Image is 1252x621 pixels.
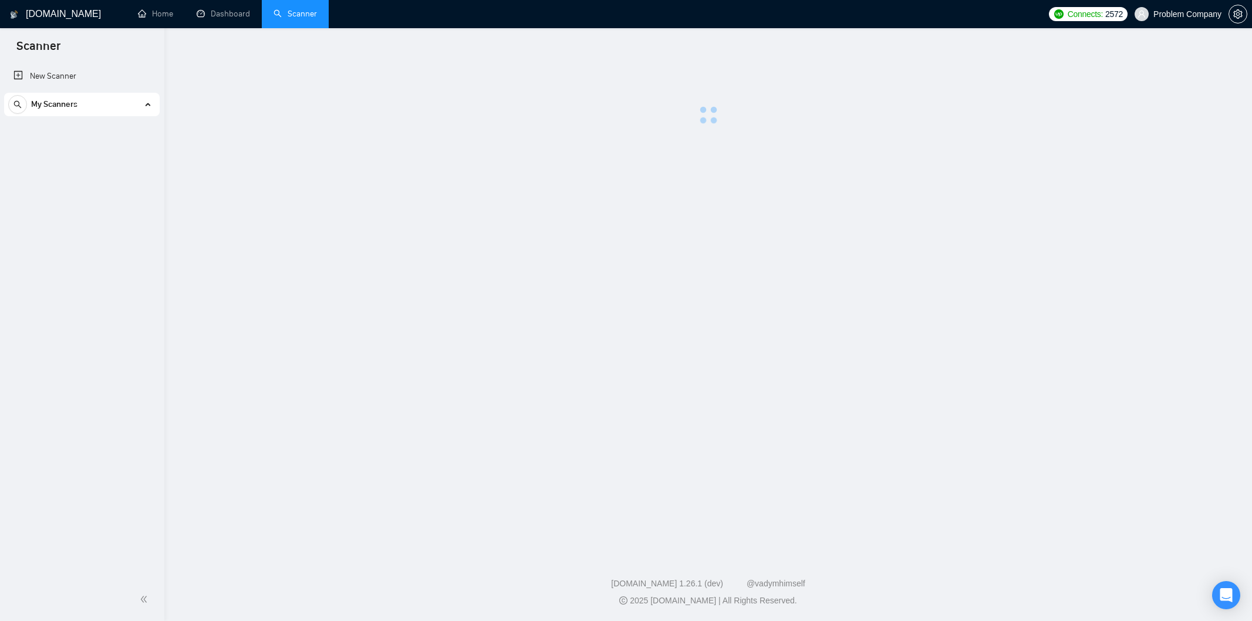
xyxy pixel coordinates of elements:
[1229,5,1247,23] button: setting
[174,595,1243,607] div: 2025 [DOMAIN_NAME] | All Rights Reserved.
[619,596,627,605] span: copyright
[10,5,18,24] img: logo
[1068,8,1103,21] span: Connects:
[1138,10,1146,18] span: user
[140,593,151,605] span: double-left
[9,100,26,109] span: search
[4,93,160,121] li: My Scanners
[274,9,317,19] a: searchScanner
[7,38,70,62] span: Scanner
[1105,8,1123,21] span: 2572
[14,65,150,88] a: New Scanner
[4,65,160,88] li: New Scanner
[197,9,250,19] a: dashboardDashboard
[611,579,723,588] a: [DOMAIN_NAME] 1.26.1 (dev)
[747,579,805,588] a: @vadymhimself
[138,9,173,19] a: homeHome
[1212,581,1240,609] div: Open Intercom Messenger
[8,95,27,114] button: search
[1054,9,1064,19] img: upwork-logo.png
[1229,9,1247,19] a: setting
[31,93,77,116] span: My Scanners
